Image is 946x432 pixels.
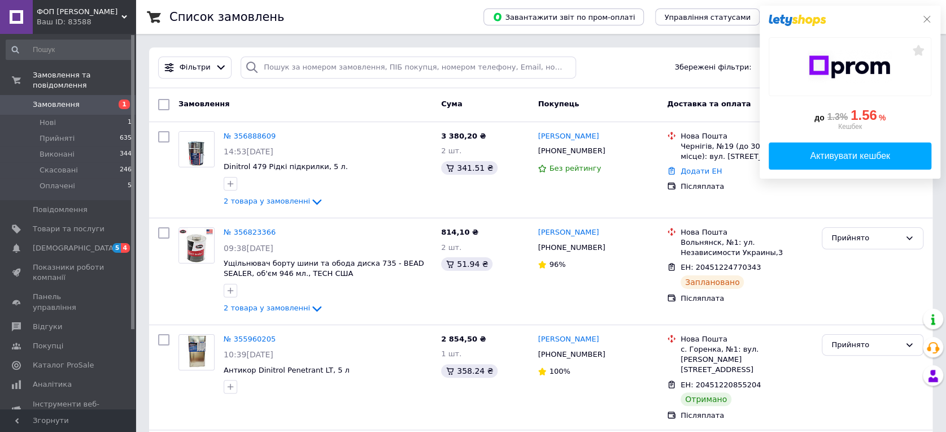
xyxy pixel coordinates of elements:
[33,100,80,110] span: Замовлення
[681,334,813,344] div: Нова Пошта
[483,8,644,25] button: Завантажити звіт по пром-оплаті
[33,70,136,90] span: Замовлення та повідомлення
[655,8,760,25] button: Управління статусами
[549,164,601,172] span: Без рейтингу
[40,165,78,175] span: Скасовані
[441,257,492,271] div: 51.94 ₴
[179,132,214,167] img: Фото товару
[224,197,324,205] a: 2 товара у замовленні
[178,227,215,263] a: Фото товару
[441,228,478,236] span: 814,10 ₴
[224,147,273,156] span: 14:53[DATE]
[6,40,133,60] input: Пошук
[121,243,130,253] span: 4
[112,243,121,253] span: 5
[128,118,132,128] span: 1
[128,181,132,191] span: 5
[441,132,486,140] span: 3 380,20 ₴
[681,344,813,375] div: с. Горенка, №1: вул. [PERSON_NAME][STREET_ADDRESS]
[33,243,116,253] span: [DEMOGRAPHIC_DATA]
[33,322,62,332] span: Відгуки
[40,181,75,191] span: Оплачені
[538,100,579,108] span: Покупець
[224,244,273,253] span: 09:38[DATE]
[664,13,751,21] span: Управління статусами
[40,149,75,159] span: Виконані
[33,224,104,234] span: Товари та послуги
[681,293,813,304] div: Післяплата
[681,411,813,421] div: Післяплата
[37,17,136,27] div: Ваш ID: 83588
[441,349,461,358] span: 1 шт.
[224,259,424,278] a: Ущільнювач борту шини та обода диска 735 - BEAD SEALER, об'єм 946 мл., TECH США
[667,100,751,108] span: Доставка та оплата
[538,131,599,142] a: [PERSON_NAME]
[831,232,900,244] div: Прийнято
[224,197,310,206] span: 2 товара у замовленні
[179,228,214,263] img: Фото товару
[224,304,324,312] a: 2 товара у замовленні
[831,339,900,351] div: Прийнято
[549,260,565,269] span: 96%
[441,335,486,343] span: 2 854,50 ₴
[120,149,132,159] span: 344
[535,240,607,255] div: [PHONE_NUMBER]
[441,243,461,252] span: 2 шт.
[33,399,104,420] span: Інструменти веб-майстра та SEO
[178,100,229,108] span: Замовлення
[549,367,570,375] span: 100%
[224,350,273,359] span: 10:39[DATE]
[40,133,75,144] span: Прийняті
[37,7,121,17] span: ФОП Мітла Віра Петрівна
[681,227,813,237] div: Нова Пошта
[681,381,761,389] span: ЕН: 20451220855204
[441,100,462,108] span: Cума
[681,182,813,192] div: Післяплата
[33,205,88,215] span: Повідомлення
[674,62,751,73] span: Збережені фільтри:
[224,366,350,374] a: Антикор Dinitrol Penetrant LT, 5 л
[441,161,498,175] div: 341.51 ₴
[224,228,276,236] a: № 356823366
[681,275,744,289] div: Заплановано
[535,347,607,362] div: [PHONE_NUMBER]
[538,227,599,238] a: [PERSON_NAME]
[33,341,63,351] span: Покупці
[492,12,635,22] span: Завантажити звіт по пром-оплаті
[180,62,211,73] span: Фільтри
[681,263,761,271] span: ЕН: 20451224770343
[33,292,104,312] span: Панель управління
[33,379,72,390] span: Аналітика
[681,237,813,258] div: Вольнянск, №1: ул. Независимости Украины,3
[120,133,132,144] span: 635
[441,146,461,155] span: 2 шт.
[224,304,310,313] span: 2 товара у замовленні
[224,132,276,140] a: № 356888609
[241,57,576,79] input: Пошук за номером замовлення, ПІБ покупця, номером телефону, Email, номером накладної
[538,334,599,345] a: [PERSON_NAME]
[224,335,276,343] a: № 355960205
[33,262,104,283] span: Показники роботи компанії
[681,392,731,406] div: Отримано
[441,364,498,378] div: 358.24 ₴
[119,100,130,109] span: 1
[178,334,215,370] a: Фото товару
[184,335,210,370] img: Фото товару
[169,10,284,24] h1: Список замовлень
[681,167,722,175] a: Додати ЕН
[535,144,607,158] div: [PHONE_NUMBER]
[120,165,132,175] span: 246
[681,131,813,141] div: Нова Пошта
[178,131,215,167] a: Фото товару
[224,162,348,171] a: Dinitrol 479 Рідкі підкрилки, 5 л.
[40,118,56,128] span: Нові
[33,360,94,370] span: Каталог ProSale
[681,141,813,162] div: Чернігів, №19 (до 30 кг на одне місце): вул. [STREET_ADDRESS]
